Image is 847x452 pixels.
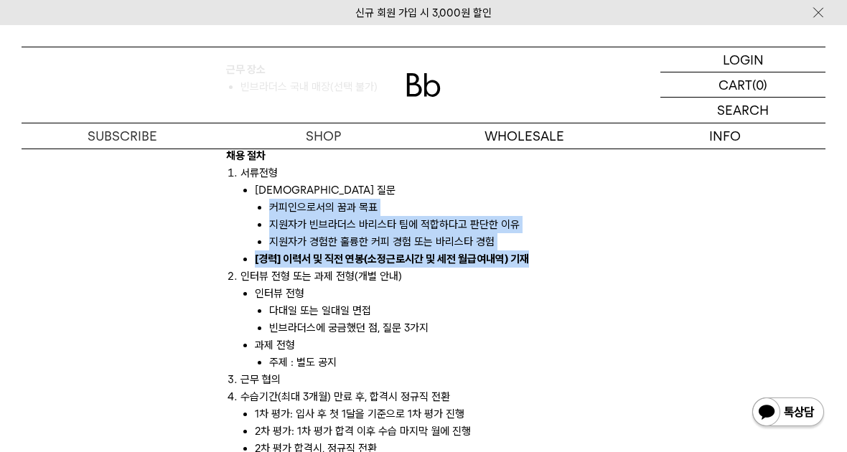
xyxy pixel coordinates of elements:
a: 신규 회원 가입 시 3,000원 할인 [355,6,492,19]
a: CART (0) [660,72,825,98]
li: 1차 평가: 입사 후 첫 1달을 기준으로 1차 평가 진행 [255,405,621,423]
a: LOGIN [660,47,825,72]
li: 커피인으로서의 꿈과 목표 [269,199,621,216]
p: CART [719,72,752,97]
a: SUBSCRIBE [22,123,223,149]
p: SEARCH [717,98,769,123]
img: 카카오톡 채널 1:1 채팅 버튼 [751,396,825,430]
li: [DEMOGRAPHIC_DATA] 질문 [255,182,621,250]
p: INFO [624,123,825,149]
li: 인터뷰 전형 [255,285,621,336]
p: (0) [752,72,767,97]
li: 근무 협의 [240,371,621,388]
b: [경력] 이력서 및 직전 연봉(소정근로시간 및 세전 월급여내역) 기재 [255,253,529,265]
li: 서류전형 [240,164,621,268]
li: 지원자가 빈브라더스 바리스타 팀에 적합하다고 판단한 이유 [269,216,621,233]
img: 로고 [406,73,441,97]
p: WHOLESALE [423,123,624,149]
li: 인터뷰 전형 또는 과제 전형(개별 안내) [240,268,621,371]
li: 지원자가 경험한 훌륭한 커피 경험 또는 바리스타 경험 [269,233,621,250]
b: 채용 절차 [226,149,266,162]
li: 2차 평가: 1차 평가 합격 이후 수습 마지막 월에 진행 [255,423,621,440]
li: 주제 : 별도 공지 [269,354,621,371]
li: 빈브라더스에 궁금했던 점, 질문 3가지 [269,319,621,336]
li: 다대일 또는 일대일 면접 [269,302,621,319]
p: LOGIN [723,47,764,72]
a: SHOP [223,123,423,149]
li: 과제 전형 [255,336,621,371]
